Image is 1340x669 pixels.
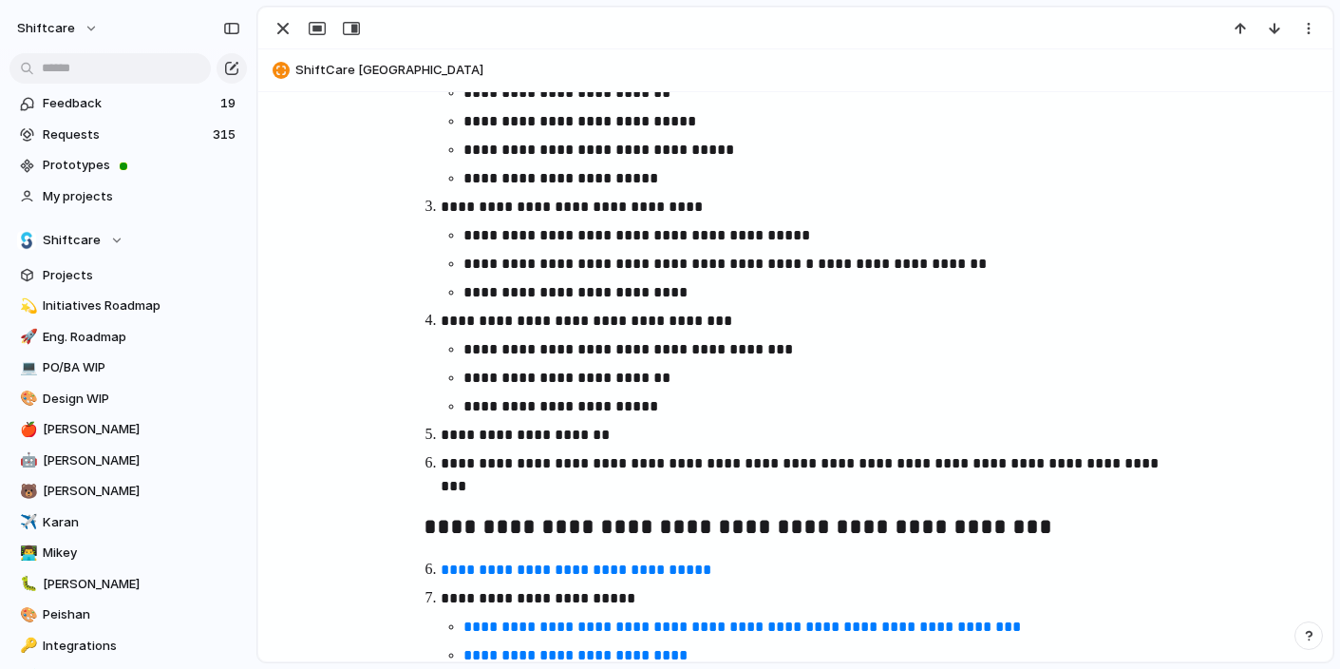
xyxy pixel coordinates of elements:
[43,94,215,113] span: Feedback
[295,61,1324,80] span: ShiftCare [GEOGRAPHIC_DATA]
[220,94,239,113] span: 19
[43,187,240,206] span: My projects
[17,482,36,501] button: 🐻
[17,575,36,594] button: 🐛
[43,231,101,250] span: Shiftcare
[9,385,247,413] a: 🎨Design WIP
[17,420,36,439] button: 🍎
[9,415,247,444] a: 🍎[PERSON_NAME]
[9,447,247,475] a: 🤖[PERSON_NAME]
[20,481,33,503] div: 🐻
[267,55,1324,86] button: ShiftCare [GEOGRAPHIC_DATA]
[43,637,240,656] span: Integrations
[43,358,240,377] span: PO/BA WIP
[9,182,247,211] a: My projects
[20,604,33,626] div: 🎨
[43,451,240,470] span: [PERSON_NAME]
[43,390,240,409] span: Design WIP
[9,226,247,255] button: Shiftcare
[43,420,240,439] span: [PERSON_NAME]
[9,292,247,320] a: 💫Initiatives Roadmap
[43,156,240,175] span: Prototypes
[43,296,240,315] span: Initiatives Roadmap
[9,121,247,149] a: Requests315
[20,543,33,564] div: 👨‍💻
[20,511,33,533] div: ✈️
[9,632,247,660] a: 🔑Integrations
[43,575,240,594] span: [PERSON_NAME]
[9,508,247,537] a: ✈️Karan
[9,477,247,506] a: 🐻[PERSON_NAME]
[9,323,247,352] a: 🚀Eng. Roadmap
[43,513,240,532] span: Karan
[17,358,36,377] button: 💻
[9,601,247,629] a: 🎨Peishan
[17,451,36,470] button: 🤖
[20,326,33,348] div: 🚀
[20,296,33,317] div: 💫
[43,266,240,285] span: Projects
[9,261,247,290] a: Projects
[17,19,75,38] span: shiftcare
[9,89,247,118] a: Feedback19
[17,296,36,315] button: 💫
[9,13,108,44] button: shiftcare
[17,390,36,409] button: 🎨
[20,419,33,441] div: 🍎
[43,482,240,501] span: [PERSON_NAME]
[9,354,247,382] a: 💻PO/BA WIP
[17,513,36,532] button: ✈️
[17,637,36,656] button: 🔑
[9,539,247,567] a: 👨‍💻Mikey
[43,328,240,347] span: Eng. Roadmap
[20,357,33,379] div: 💻
[9,570,247,599] a: 🐛[PERSON_NAME]
[17,605,36,624] button: 🎨
[43,544,240,563] span: Mikey
[43,125,207,144] span: Requests
[17,544,36,563] button: 👨‍💻
[17,328,36,347] button: 🚀
[20,635,33,657] div: 🔑
[20,573,33,595] div: 🐛
[20,388,33,410] div: 🎨
[9,151,247,180] a: Prototypes
[213,125,239,144] span: 315
[43,605,240,624] span: Peishan
[20,449,33,471] div: 🤖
